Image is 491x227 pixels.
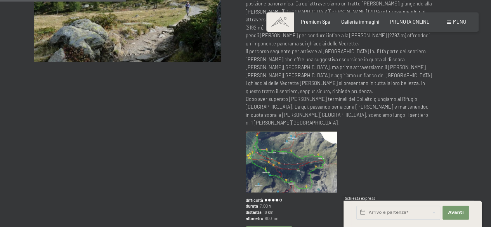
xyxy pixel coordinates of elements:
img: Sentiero Arthur Hartdegen [246,132,337,192]
span: Avanti [448,210,463,216]
a: PRENOTA ONLINE [390,19,430,25]
span: 7:00 h [258,203,271,209]
span: 800 hm [263,215,278,222]
span: altimetro [246,215,263,222]
span: durata [246,203,258,209]
span: distanza [246,209,262,215]
span: difficoltà [246,197,263,203]
span: Richiesta express [344,196,375,201]
a: Galleria immagini [341,19,379,25]
span: 18 km [262,209,273,215]
a: Premium Spa [301,19,330,25]
button: Avanti [442,206,469,220]
span: Menu [453,19,466,25]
